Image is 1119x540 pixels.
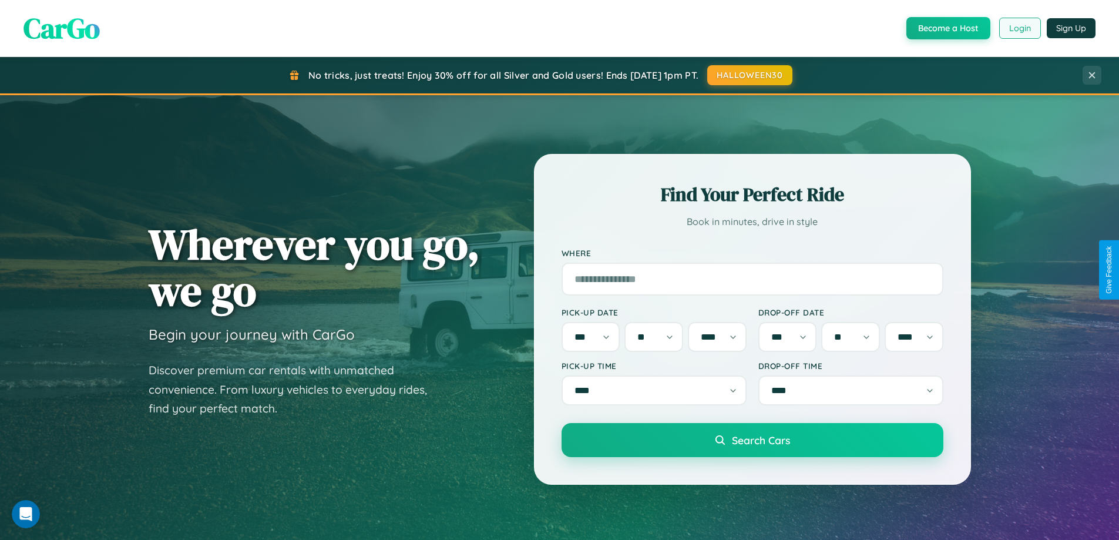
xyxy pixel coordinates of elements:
[707,65,792,85] button: HALLOWEEN30
[732,434,790,447] span: Search Cars
[999,18,1041,39] button: Login
[149,361,442,418] p: Discover premium car rentals with unmatched convenience. From luxury vehicles to everyday rides, ...
[562,423,943,457] button: Search Cars
[758,361,943,371] label: Drop-off Time
[562,182,943,207] h2: Find Your Perfect Ride
[308,69,698,81] span: No tricks, just treats! Enjoy 30% off for all Silver and Gold users! Ends [DATE] 1pm PT.
[149,221,480,314] h1: Wherever you go, we go
[1047,18,1096,38] button: Sign Up
[906,17,990,39] button: Become a Host
[562,307,747,317] label: Pick-up Date
[562,213,943,230] p: Book in minutes, drive in style
[758,307,943,317] label: Drop-off Date
[149,326,355,343] h3: Begin your journey with CarGo
[562,361,747,371] label: Pick-up Time
[1105,246,1113,294] div: Give Feedback
[23,9,100,48] span: CarGo
[12,500,40,528] iframe: Intercom live chat
[562,248,943,258] label: Where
